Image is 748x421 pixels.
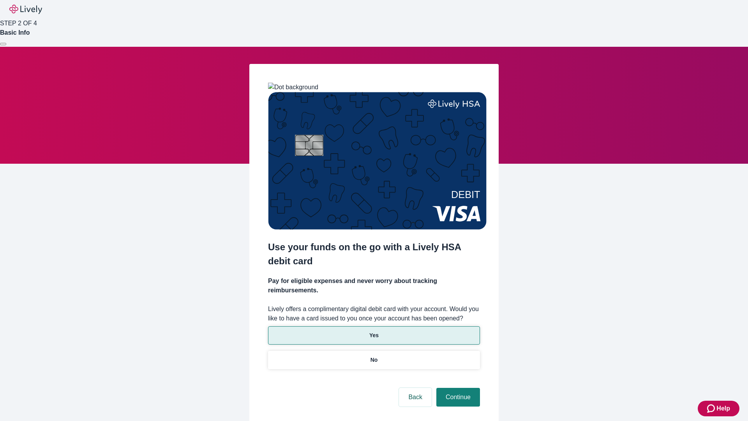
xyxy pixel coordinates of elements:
[399,388,432,407] button: Back
[268,276,480,295] h4: Pay for eligible expenses and never worry about tracking reimbursements.
[9,5,42,14] img: Lively
[370,356,378,364] p: No
[268,304,480,323] label: Lively offers a complimentary digital debit card with your account. Would you like to have a card...
[369,331,379,340] p: Yes
[716,404,730,413] span: Help
[268,240,480,268] h2: Use your funds on the go with a Lively HSA debit card
[268,326,480,345] button: Yes
[707,404,716,413] svg: Zendesk support icon
[268,83,318,92] img: Dot background
[436,388,480,407] button: Continue
[268,92,487,230] img: Debit card
[268,351,480,369] button: No
[698,401,739,416] button: Zendesk support iconHelp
